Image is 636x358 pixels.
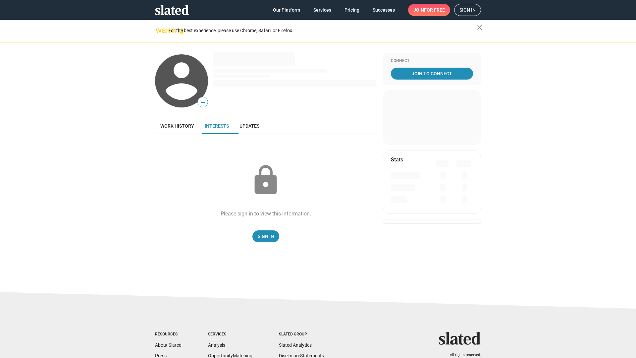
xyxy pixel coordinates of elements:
[221,210,311,217] div: Please sign in to view this information.
[391,58,473,64] div: Connect
[476,24,484,31] mat-icon: close
[413,4,445,16] span: Join
[156,26,164,34] mat-icon: warning
[239,123,259,129] span: Updates
[392,68,472,80] span: Join To Connect
[258,230,274,242] span: Sign In
[198,98,208,107] span: —
[168,26,477,35] div: For the best experience, please use Chrome, Safari, or Firefox.
[391,68,473,80] a: Join To Connect
[279,342,312,348] a: Slated Analytics
[408,4,450,16] a: Joinfor free
[268,4,305,16] a: Our Platform
[454,4,481,16] a: Sign in
[313,4,331,16] span: Services
[160,123,194,129] span: Work history
[367,4,400,16] a: Successes
[205,123,229,129] span: Interests
[339,4,365,16] a: Pricing
[391,156,403,163] mat-card-title: Stats
[208,332,252,337] div: Services
[424,4,445,16] span: for free
[279,332,324,337] div: Slated Group
[249,164,282,197] mat-icon: lock
[273,4,300,16] span: Our Platform
[459,4,476,16] span: Sign in
[155,118,199,134] a: Work history
[208,342,225,348] a: Analysis
[155,342,182,348] a: About Slated
[199,118,234,134] a: Interests
[308,4,337,16] a: Services
[373,4,395,16] span: Successes
[155,332,182,337] div: Resources
[252,230,279,242] a: Sign In
[234,118,265,134] a: Updates
[344,4,359,16] span: Pricing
